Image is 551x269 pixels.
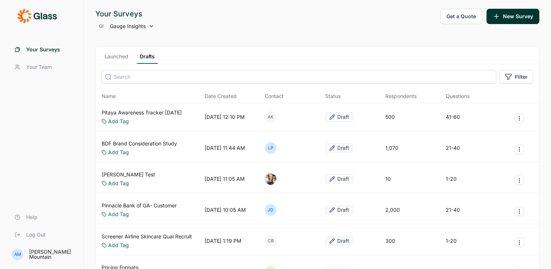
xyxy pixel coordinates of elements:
span: Help [26,214,38,221]
a: Screener Airline Skincare Qual Recruit [102,233,192,240]
button: Survey Actions [515,207,524,216]
button: Survey Actions [515,114,524,123]
img: k5jor735xiww1e2xqlyf.png [265,173,276,185]
div: 21-40 [446,206,460,214]
div: JD [265,204,276,216]
div: Contact [265,93,284,100]
button: Draft [325,143,353,153]
a: Add Tag [108,211,129,218]
div: LP [265,142,276,154]
div: AK [265,111,276,123]
div: 500 [385,113,395,121]
div: 1-20 [446,237,457,245]
div: 300 [385,237,395,245]
span: Filter [515,73,528,81]
span: Log Out [26,231,46,238]
div: AM [12,249,23,260]
div: 1,070 [385,144,398,152]
span: Your Surveys [26,46,60,53]
div: [DATE] 12:10 PM [205,113,245,121]
button: Survey Actions [515,176,524,185]
div: 1-20 [446,175,457,183]
div: CB [265,235,276,247]
div: [PERSON_NAME] Mountain [29,249,75,260]
div: [DATE] 1:19 PM [205,237,241,245]
a: [PERSON_NAME] Test [102,171,155,178]
div: [DATE] 10:05 AM [205,206,246,214]
div: Respondents [385,93,417,100]
a: BDF Brand Consideration Study [102,140,177,147]
div: 10 [385,175,391,183]
div: GI [95,20,107,32]
div: Your Surveys [95,9,154,19]
div: [DATE] 11:05 AM [205,175,245,183]
div: Questions [446,93,469,100]
button: Survey Actions [515,238,524,247]
a: Pinnacle Bank of GA- Customer [102,202,177,209]
div: 21-40 [446,144,460,152]
a: Add Tag [108,118,129,125]
button: New Survey [487,9,539,24]
div: 41-60 [446,113,460,121]
button: Draft [325,112,353,122]
a: Pitaya Awareness Tracker [DATE] [102,109,182,116]
button: Draft [325,174,353,184]
button: Survey Actions [515,145,524,154]
span: Date Created [205,93,237,100]
a: Launched [102,53,131,64]
div: 2,000 [385,206,400,214]
button: Get a Quote [440,9,482,24]
a: Add Tag [108,180,129,187]
a: Add Tag [108,149,129,156]
button: Filter [499,70,533,84]
div: [DATE] 11:44 AM [205,144,245,152]
div: Status [325,93,341,100]
span: Your Team [26,63,52,71]
span: Gauge Insights [110,23,146,30]
a: Add Tag [108,242,129,249]
a: Drafts [137,53,158,64]
button: Draft [325,236,353,246]
span: Name [102,93,116,100]
input: Search [102,70,496,84]
button: Draft [325,205,353,215]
